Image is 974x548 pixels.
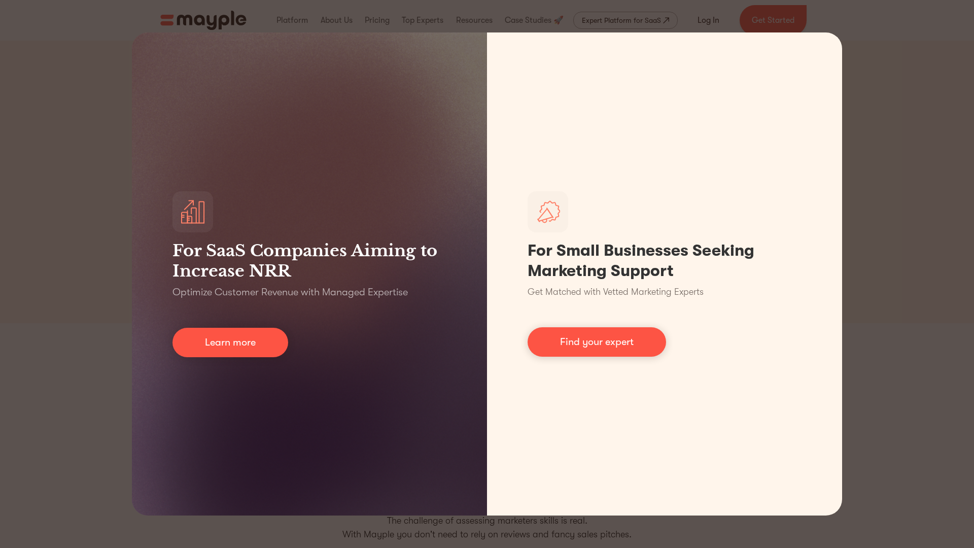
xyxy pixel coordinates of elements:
[172,285,408,299] p: Optimize Customer Revenue with Managed Expertise
[528,285,704,299] p: Get Matched with Vetted Marketing Experts
[172,241,446,281] h3: For SaaS Companies Aiming to Increase NRR
[528,241,802,281] h1: For Small Businesses Seeking Marketing Support
[528,327,666,357] a: Find your expert
[172,328,288,357] a: Learn more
